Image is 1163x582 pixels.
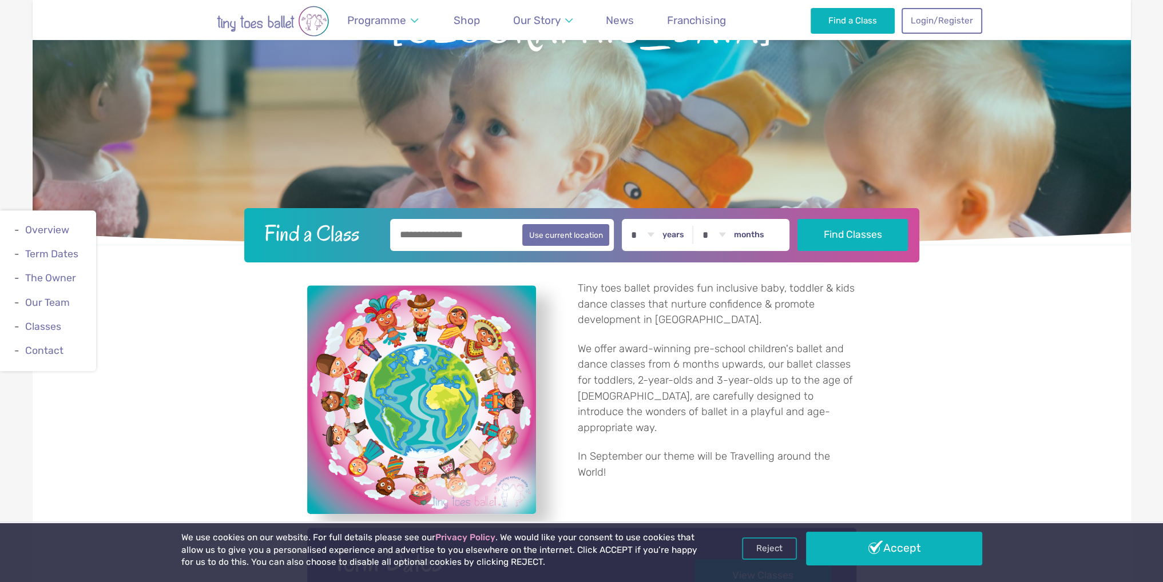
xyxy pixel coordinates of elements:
[606,14,634,27] span: News
[662,7,732,34] a: Franchising
[667,14,726,27] span: Franchising
[25,297,70,308] a: Our Team
[25,248,78,260] a: Term Dates
[734,230,764,240] label: months
[25,345,63,356] a: Contact
[662,230,684,240] label: years
[902,8,982,33] a: Login/Register
[742,537,797,559] a: Reject
[255,219,382,248] h2: Find a Class
[578,281,856,328] p: Tiny toes ballet provides fun inclusive baby, toddler & kids dance classes that nurture confidenc...
[25,321,61,332] a: Classes
[25,273,76,284] a: The Owner
[513,14,561,27] span: Our Story
[435,532,495,543] a: Privacy Policy
[811,8,895,33] a: Find a Class
[806,532,982,565] a: Accept
[454,14,480,27] span: Shop
[507,7,578,34] a: Our Story
[797,219,908,251] button: Find Classes
[578,449,856,480] p: In September our theme will be Travelling around the World!
[522,224,610,246] button: Use current location
[347,14,406,27] span: Programme
[448,7,486,34] a: Shop
[25,224,69,236] a: Overview
[601,7,640,34] a: News
[342,7,424,34] a: Programme
[307,285,536,514] a: View full-size image
[181,6,364,37] img: tiny toes ballet
[181,532,702,569] p: We use cookies on our website. For full details please see our . We would like your consent to us...
[53,5,1111,51] span: [GEOGRAPHIC_DATA]
[578,341,856,436] p: We offer award-winning pre-school children's ballet and dance classes from 6 months upwards, our ...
